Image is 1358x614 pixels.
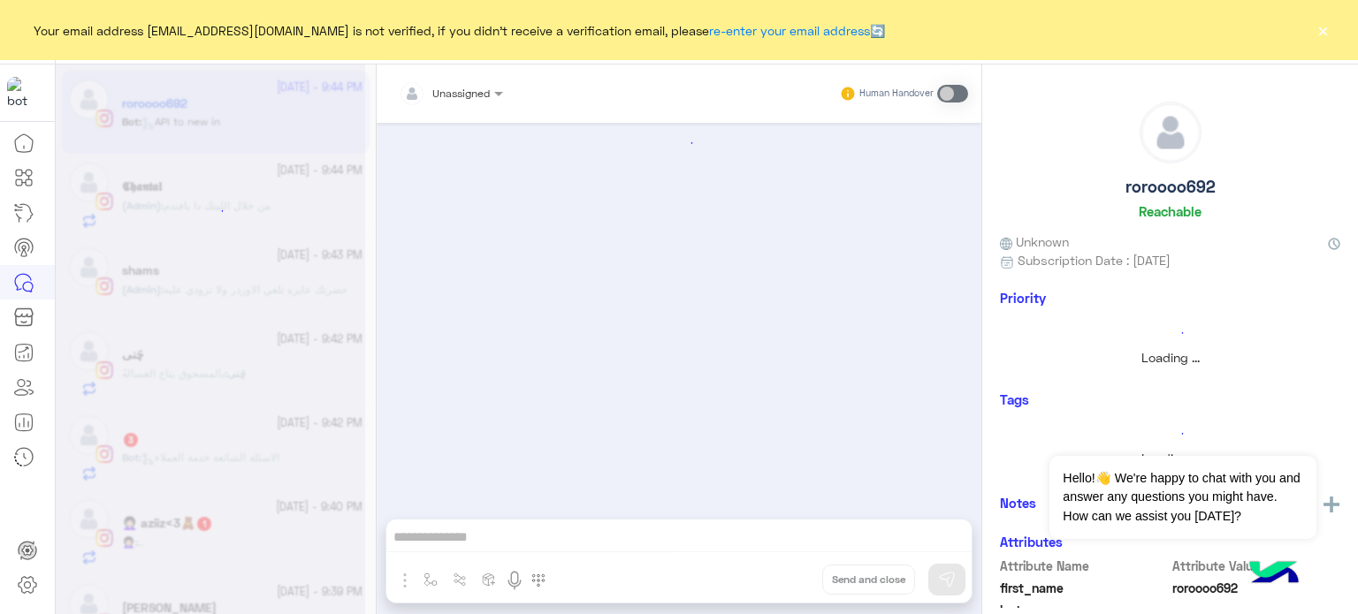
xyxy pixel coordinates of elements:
[432,87,490,100] span: Unassigned
[1324,497,1339,512] img: add
[1000,495,1036,511] h6: Notes
[195,195,225,226] div: loading...
[1314,21,1331,39] button: ×
[1049,456,1316,539] span: Hello!👋 We're happy to chat with you and answer any questions you might have. How can we assist y...
[1141,102,1201,163] img: defaultAdmin.png
[1004,418,1336,449] div: loading...
[1141,350,1200,365] span: Loading ...
[1018,251,1171,269] span: Subscription Date : [DATE]
[34,21,885,40] span: Your email address [EMAIL_ADDRESS][DOMAIN_NAME] is not verified, if you didn't receive a verifica...
[1243,543,1305,605] img: hulul-logo.png
[1172,579,1341,597] span: roroooo692
[7,77,39,109] img: 919860931428189
[388,127,971,158] div: loading...
[1139,203,1202,219] h6: Reachable
[822,565,915,595] button: Send and close
[1172,557,1341,575] span: Attribute Value
[1000,534,1063,550] h6: Attributes
[859,87,934,101] small: Human Handover
[1000,391,1340,407] h6: Tags
[1000,579,1169,597] span: first_name
[1000,557,1169,575] span: Attribute Name
[1000,290,1046,306] h6: Priority
[1004,317,1336,348] div: loading...
[1125,177,1216,197] h5: roroooo692
[709,23,870,38] a: re-enter your email address
[1000,232,1069,251] span: Unknown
